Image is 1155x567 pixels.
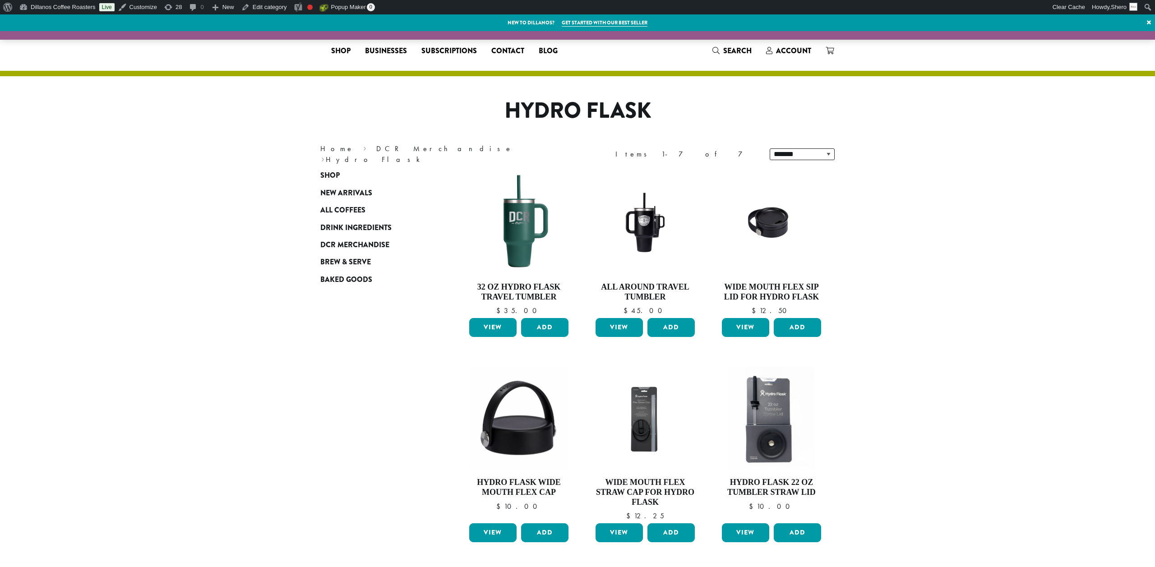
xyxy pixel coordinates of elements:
a: Get started with our best seller [562,19,647,27]
bdi: 12.25 [626,511,664,521]
h4: Hydro Flask Wide Mouth Flex Cap [467,478,571,497]
button: Add [521,318,568,337]
bdi: 10.00 [749,502,794,511]
a: View [722,523,769,542]
span: Account [776,46,811,56]
span: Shop [320,170,340,181]
span: Subscriptions [421,46,477,57]
a: Shop [324,44,358,58]
span: $ [496,306,504,315]
h4: Hydro Flask 22 oz Tumbler Straw Lid [720,478,823,497]
a: DCR Merchandise [320,236,429,254]
img: 22oz-Tumbler-Straw-Lid-Hydro-Flask-300x300.jpg [720,367,823,470]
span: Blog [539,46,558,57]
button: Add [521,523,568,542]
a: View [596,523,643,542]
h4: Wide Mouth Flex Sip Lid for Hydro Flask [720,282,823,302]
a: Wide Mouth Flex Sip Lid for Hydro Flask $12.50 [720,171,823,314]
div: Items 1-7 of 7 [615,149,756,160]
span: Contact [491,46,524,57]
a: All Coffees [320,202,429,219]
a: Wide Mouth Flex Straw Cap for Hydro Flask $12.25 [593,367,697,520]
span: › [363,140,366,154]
h4: 32 oz Hydro Flask Travel Tumbler [467,282,571,302]
div: Focus keyphrase not set [307,5,313,10]
img: 32TravelTumbler_Fir-e1741126779857.png [467,171,571,275]
span: Shop [331,46,351,57]
span: Businesses [365,46,407,57]
a: 32 oz Hydro Flask Travel Tumbler $35.00 [467,171,571,314]
a: View [469,523,517,542]
h4: Wide Mouth Flex Straw Cap for Hydro Flask [593,478,697,507]
span: $ [752,306,759,315]
a: Baked Goods [320,271,429,288]
a: Drink Ingredients [320,219,429,236]
button: Add [647,318,695,337]
a: New Arrivals [320,184,429,202]
a: Shop [320,167,429,184]
span: Search [723,46,752,56]
h1: Hydro Flask [314,98,841,124]
bdi: 12.50 [752,306,791,315]
span: All Coffees [320,205,365,216]
span: DCR Merchandise [320,240,389,251]
a: Hydro Flask Wide Mouth Flex Cap $10.00 [467,367,571,520]
h4: All Around Travel Tumbler [593,282,697,302]
a: Brew & Serve [320,254,429,271]
span: Drink Ingredients [320,222,392,234]
nav: Breadcrumb [320,143,564,165]
span: $ [496,502,504,511]
a: × [1143,14,1155,31]
bdi: 35.00 [496,306,541,315]
button: Add [647,523,695,542]
span: 0 [367,3,375,11]
span: New Arrivals [320,188,372,199]
span: $ [624,306,631,315]
a: Hydro Flask 22 oz Tumbler Straw Lid $10.00 [720,367,823,520]
a: All Around Travel Tumbler $45.00 [593,171,697,314]
a: Live [99,3,115,11]
a: Search [705,43,759,58]
a: Home [320,144,354,153]
img: Hydro-FlaskF-lex-Sip-Lid-_Stock_1200x900.jpg [593,380,697,457]
span: Shero [1111,4,1127,10]
span: Baked Goods [320,274,372,286]
span: › [321,151,324,165]
button: Add [774,523,821,542]
bdi: 45.00 [624,306,666,315]
a: View [596,318,643,337]
bdi: 10.00 [496,502,541,511]
span: Brew & Serve [320,257,371,268]
a: DCR Merchandise [376,144,513,153]
span: $ [749,502,757,511]
a: View [469,318,517,337]
img: T32_Black_1200x900.jpg [593,184,697,262]
img: Hydro-Flask-WM-Flex-Sip-Lid-Black_.jpg [720,184,823,262]
img: Hydro-Flask-Wide-Mouth-Flex-Cap.jpg [469,367,569,470]
button: Add [774,318,821,337]
a: View [722,318,769,337]
span: $ [626,511,634,521]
